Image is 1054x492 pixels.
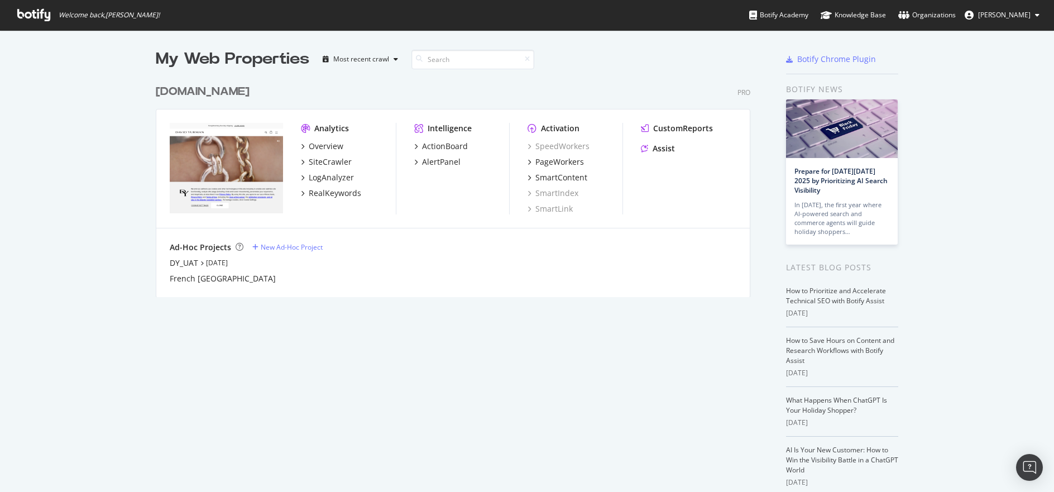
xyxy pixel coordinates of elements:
img: Prepare for Black Friday 2025 by Prioritizing AI Search Visibility [786,99,898,158]
a: SmartLink [528,203,573,214]
a: ActionBoard [414,141,468,152]
div: Open Intercom Messenger [1016,454,1043,481]
div: [DOMAIN_NAME] [156,84,250,100]
div: Intelligence [428,123,472,134]
a: SpeedWorkers [528,141,590,152]
a: CustomReports [641,123,713,134]
div: RealKeywords [309,188,361,199]
div: AlertPanel [422,156,461,168]
div: CustomReports [653,123,713,134]
div: My Web Properties [156,48,309,70]
button: Most recent crawl [318,50,403,68]
img: davidyurman.com [170,123,283,213]
a: Prepare for [DATE][DATE] 2025 by Prioritizing AI Search Visibility [794,166,888,195]
div: grid [156,70,759,297]
div: PageWorkers [535,156,584,168]
input: Search [411,50,534,69]
span: Rachel Black [978,10,1031,20]
div: Pro [737,88,750,97]
a: How to Save Hours on Content and Research Workflows with Botify Assist [786,336,894,365]
div: [DATE] [786,368,898,378]
a: Overview [301,141,343,152]
div: Knowledge Base [821,9,886,21]
div: Ad-Hoc Projects [170,242,231,253]
a: DY_UAT [170,257,198,269]
a: AI Is Your New Customer: How to Win the Visibility Battle in a ChatGPT World [786,445,898,475]
span: Welcome back, [PERSON_NAME] ! [59,11,160,20]
a: [DATE] [206,258,228,268]
div: ActionBoard [422,141,468,152]
div: SmartContent [535,172,587,183]
div: Overview [309,141,343,152]
div: Botify Chrome Plugin [797,54,876,65]
div: Botify news [786,83,898,95]
div: In [DATE], the first year where AI-powered search and commerce agents will guide holiday shoppers… [794,200,889,236]
div: [DATE] [786,477,898,488]
a: PageWorkers [528,156,584,168]
a: How to Prioritize and Accelerate Technical SEO with Botify Assist [786,286,886,305]
a: SmartIndex [528,188,578,199]
a: New Ad-Hoc Project [252,242,323,252]
div: Latest Blog Posts [786,261,898,274]
div: [DATE] [786,418,898,428]
div: LogAnalyzer [309,172,354,183]
div: Botify Academy [749,9,808,21]
div: Assist [653,143,675,154]
a: French [GEOGRAPHIC_DATA] [170,273,276,284]
a: SmartContent [528,172,587,183]
a: SiteCrawler [301,156,352,168]
div: SiteCrawler [309,156,352,168]
a: What Happens When ChatGPT Is Your Holiday Shopper? [786,395,887,415]
button: [PERSON_NAME] [956,6,1048,24]
div: New Ad-Hoc Project [261,242,323,252]
a: AlertPanel [414,156,461,168]
div: Analytics [314,123,349,134]
a: Botify Chrome Plugin [786,54,876,65]
a: [DOMAIN_NAME] [156,84,254,100]
div: [DATE] [786,308,898,318]
a: LogAnalyzer [301,172,354,183]
div: Organizations [898,9,956,21]
a: Assist [641,143,675,154]
a: RealKeywords [301,188,361,199]
div: Most recent crawl [333,56,389,63]
div: Activation [541,123,579,134]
